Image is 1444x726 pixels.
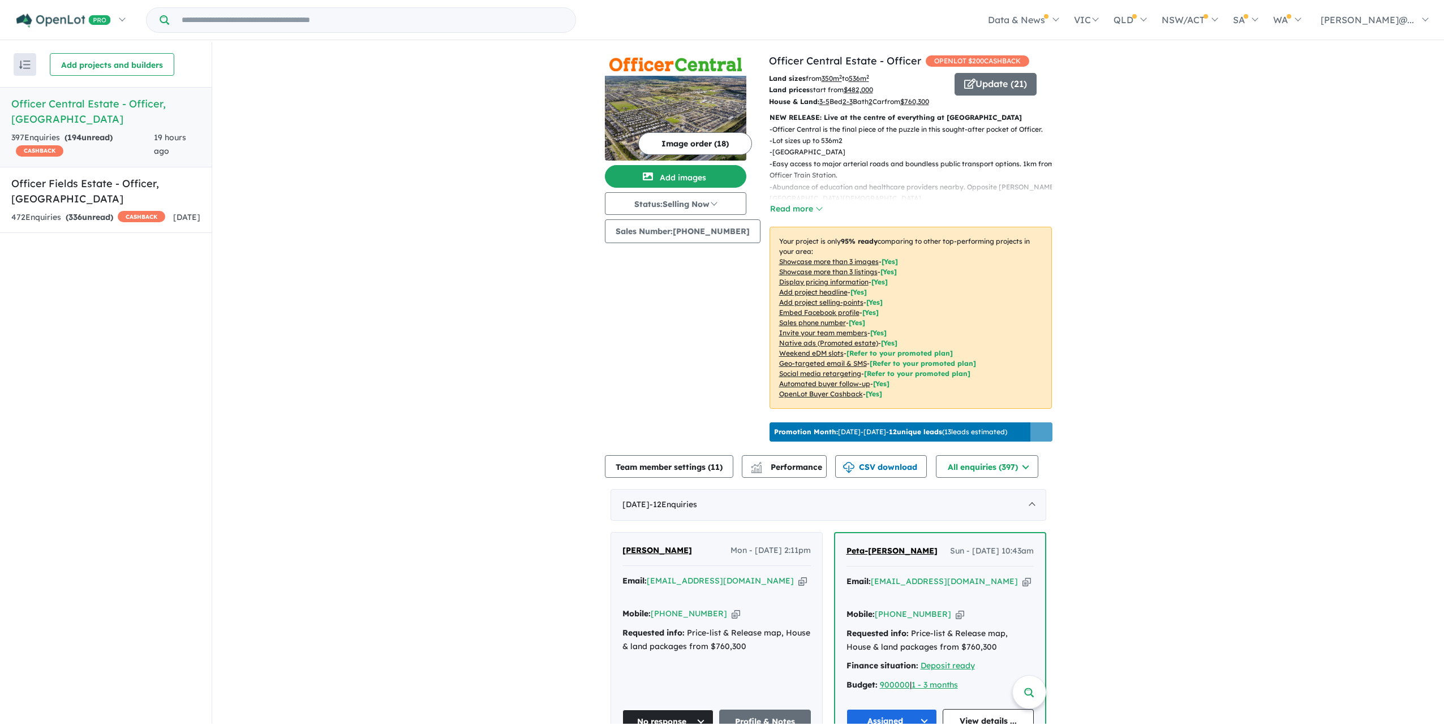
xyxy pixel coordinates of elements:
[730,544,811,558] span: Mon - [DATE] 2:11pm
[751,465,762,473] img: bar-chart.svg
[889,427,942,436] b: 12 unique leads
[16,14,111,28] img: Openlot PRO Logo White
[846,627,1034,654] div: Price-list & Release map, House & land packages from $760,300
[622,608,651,619] strong: Mobile:
[622,626,811,654] div: Price-list & Release map, House & land packages from $760,300
[873,379,889,388] span: [Yes]
[866,298,883,306] span: [ Yes ]
[846,576,871,586] strong: Email:
[839,74,842,80] sup: 2
[173,212,200,222] span: [DATE]
[798,575,807,587] button: Copy
[841,237,878,245] b: 95 % ready
[651,608,727,619] a: [PHONE_NUMBER]
[769,74,806,83] b: Land sizes
[1321,14,1414,25] span: [PERSON_NAME]@...
[900,97,929,106] u: $ 760,300
[751,462,761,468] img: line-chart.svg
[880,680,910,690] a: 900000
[779,390,863,398] u: OpenLot Buyer Cashback
[11,96,200,127] h5: Officer Central Estate - Officer , [GEOGRAPHIC_DATA]
[67,132,81,142] span: 194
[875,609,951,619] a: [PHONE_NUMBER]
[921,660,975,671] u: Deposit ready
[869,97,873,106] u: 2
[605,192,746,215] button: Status:Selling Now
[650,499,697,509] span: - 12 Enquir ies
[779,278,869,286] u: Display pricing information
[770,146,1061,158] p: - [GEOGRAPHIC_DATA]
[11,176,200,206] h5: Officer Fields Estate - Officer , [GEOGRAPHIC_DATA]
[770,135,1061,146] p: - Lot sizes up to 536m2
[770,202,823,215] button: Read more
[844,85,873,94] u: $ 482,000
[779,359,867,368] u: Geo-targeted email & SMS
[846,680,878,690] strong: Budget:
[638,132,752,155] button: Image order (18)
[779,298,863,306] u: Add project selling-points
[622,628,685,638] strong: Requested info:
[819,97,830,106] u: 3-5
[936,455,1038,478] button: All enquiries (397)
[770,227,1052,409] p: Your project is only comparing to other top-performing projects in your area: - - - - - - - - - -...
[846,544,938,558] a: Peta-[PERSON_NAME]
[769,85,810,94] b: Land prices
[605,165,746,188] button: Add images
[118,211,165,222] span: CASHBACK
[779,349,844,357] u: Weekend eDM slots
[846,660,918,671] strong: Finance situation:
[779,329,867,337] u: Invite your team members
[955,73,1037,96] button: Update (21)
[849,74,869,83] u: 536 m
[779,379,870,388] u: Automated buyer follow-up
[822,74,842,83] u: 350 m
[769,54,921,67] a: Officer Central Estate - Officer
[843,462,854,473] img: download icon
[846,628,909,638] strong: Requested info:
[65,132,113,142] strong: ( unread)
[956,608,964,620] button: Copy
[770,181,1061,205] p: - Abundance of education and healthcare providers nearby. Opposite [PERSON_NAME][GEOGRAPHIC_DATA]...
[609,58,742,71] img: Officer Central Estate - Officer Logo
[753,462,822,472] span: Performance
[769,84,946,96] p: start from
[769,97,819,106] b: House & Land:
[866,74,869,80] sup: 2
[622,545,692,555] span: [PERSON_NAME]
[605,455,733,478] button: Team member settings (11)
[1022,576,1031,587] button: Copy
[862,308,879,317] span: [ Yes ]
[881,339,897,347] span: [Yes]
[849,318,865,327] span: [ Yes ]
[866,390,882,398] span: [Yes]
[926,55,1029,67] span: OPENLOT $ 200 CASHBACK
[774,427,1007,437] p: [DATE] - [DATE] - ( 13 leads estimated)
[770,124,1061,135] p: - Officer Central is the final piece of the puzzle in this sought-after pocket of Officer.
[779,288,848,296] u: Add project headline
[622,576,647,586] strong: Email:
[842,74,869,83] span: to
[850,288,867,296] span: [ Yes ]
[846,679,1034,692] div: |
[769,73,946,84] p: from
[871,576,1018,586] a: [EMAIL_ADDRESS][DOMAIN_NAME]
[154,132,186,156] span: 19 hours ago
[779,318,846,327] u: Sales phone number
[950,544,1034,558] span: Sun - [DATE] 10:43am
[779,267,878,276] u: Showcase more than 3 listings
[605,219,760,243] button: Sales Number:[PHONE_NUMBER]
[864,369,970,378] span: [Refer to your promoted plan]
[732,608,740,620] button: Copy
[779,257,879,266] u: Showcase more than 3 images
[880,267,897,276] span: [ Yes ]
[871,278,888,286] span: [ Yes ]
[11,131,154,158] div: 397 Enquir ies
[711,462,720,472] span: 11
[50,53,174,76] button: Add projects and builders
[605,76,746,161] img: Officer Central Estate - Officer
[171,8,573,32] input: Try estate name, suburb, builder or developer
[843,97,853,106] u: 2-3
[912,680,958,690] u: 1 - 3 months
[66,212,113,222] strong: ( unread)
[11,211,165,224] div: 472 Enquir ies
